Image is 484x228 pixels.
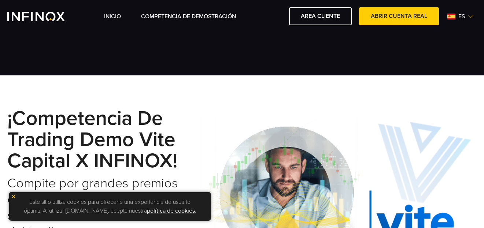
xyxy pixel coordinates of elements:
[289,7,352,25] a: AREA CLIENTE
[141,12,236,21] a: Competencia de Demostración
[11,194,16,199] img: yellow close icon
[7,12,82,21] a: INFINOX Vite
[104,12,121,21] a: INICIO
[147,207,195,214] a: política de cookies
[7,106,177,173] strong: ¡Competencia de Trading Demo Vite Capital x INFINOX!
[13,196,207,217] p: Este sitio utiliza cookies para ofrecerle una experiencia de usuario óptima. Al utilizar [DOMAIN_...
[455,12,468,21] span: es
[359,7,439,25] a: ABRIR CUENTA REAL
